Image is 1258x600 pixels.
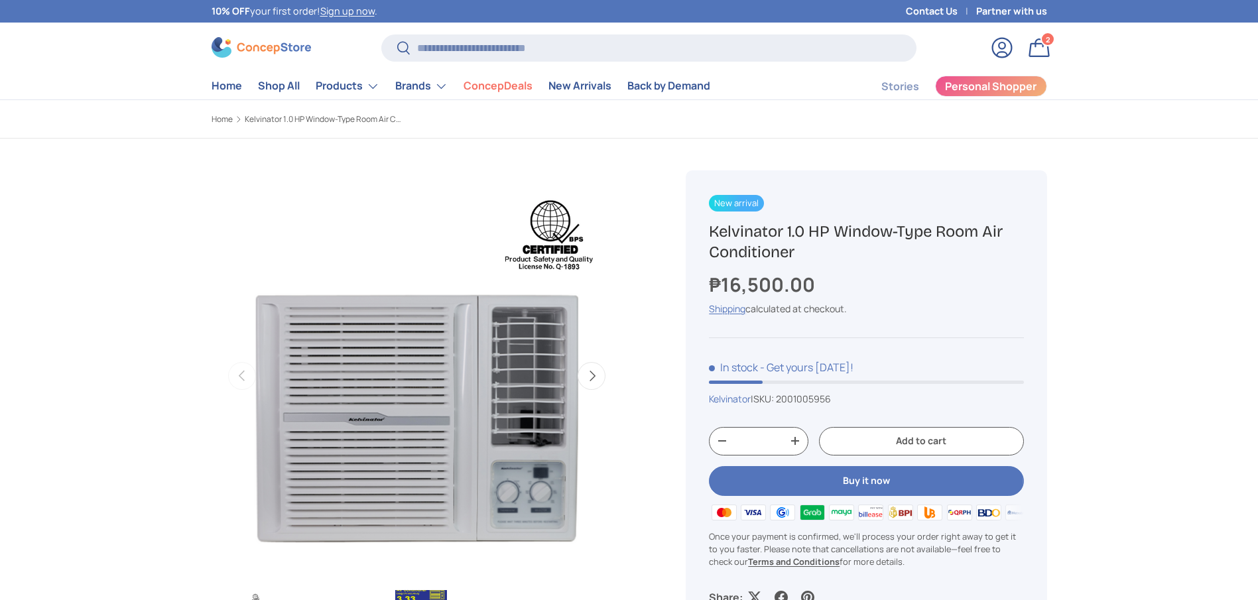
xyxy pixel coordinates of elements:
span: 2 [1045,34,1050,44]
a: Personal Shopper [935,76,1047,97]
a: Back by Demand [627,73,710,99]
span: 2001005956 [776,392,831,405]
p: Once your payment is confirmed, we'll process your order right away to get it to you faster. Plea... [709,530,1023,569]
a: New Arrivals [548,73,611,99]
nav: Secondary [849,73,1047,99]
img: visa [739,503,768,522]
a: Shop All [258,73,300,99]
h1: Kelvinator 1.0 HP Window-Type Room Air Conditioner [709,221,1023,263]
a: Stories [881,74,919,99]
span: | [751,392,831,405]
p: your first order! . [212,4,377,19]
img: ubp [915,503,944,522]
span: SKU: [753,392,774,405]
span: In stock [709,360,758,375]
nav: Primary [212,73,710,99]
img: gcash [768,503,797,522]
p: - Get yours [DATE]! [760,360,853,375]
a: Kelvinator 1.0 HP Window-Type Room Air Conditioner [245,115,404,123]
a: Home [212,115,233,123]
img: ConcepStore [212,37,311,58]
img: maya [827,503,856,522]
a: Sign up now [320,5,375,17]
button: Add to cart [819,427,1023,455]
div: calculated at checkout. [709,302,1023,316]
img: billease [856,503,885,522]
img: bdo [974,503,1003,522]
a: Contact Us [906,4,976,19]
span: New arrival [709,195,764,211]
a: Products [316,73,379,99]
strong: ₱16,500.00 [709,271,818,298]
summary: Brands [387,73,456,99]
img: qrph [944,503,974,522]
a: Home [212,73,242,99]
summary: Products [308,73,387,99]
span: Personal Shopper [945,81,1037,91]
strong: 10% OFF [212,5,250,17]
button: Buy it now [709,466,1023,496]
img: bpi [886,503,915,522]
a: Shipping [709,302,745,315]
img: grabpay [797,503,826,522]
a: Partner with us [976,4,1047,19]
a: Brands [395,73,448,99]
a: Kelvinator [709,392,751,405]
a: ConcepDeals [464,73,533,99]
img: metrobank [1003,503,1033,522]
nav: Breadcrumbs [212,113,655,125]
a: Terms and Conditions [748,556,840,568]
img: master [709,503,738,522]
